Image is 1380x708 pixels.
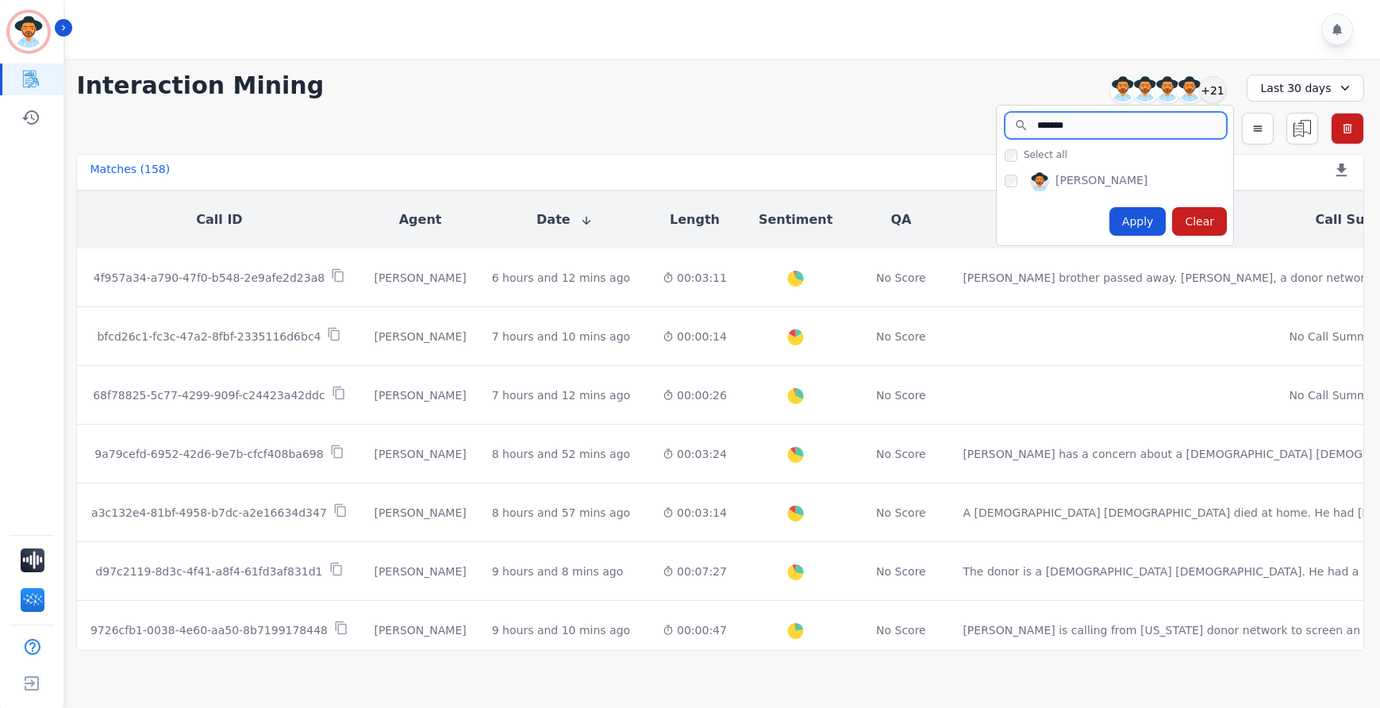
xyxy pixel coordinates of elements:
div: No Score [876,446,926,462]
div: Clear [1172,207,1227,236]
div: Last 30 days [1247,75,1364,102]
div: 00:07:27 [663,564,727,579]
p: 68f78825-5c77-4299-909f-c24423a42ddc [93,387,325,403]
button: Agent [399,210,442,229]
div: No Score [876,387,926,403]
div: 6 hours and 12 mins ago [492,270,630,286]
div: [PERSON_NAME] [374,446,466,462]
div: No Score [876,270,926,286]
div: 00:00:26 [663,387,727,403]
div: 7 hours and 12 mins ago [492,387,630,403]
div: 8 hours and 52 mins ago [492,446,630,462]
div: [PERSON_NAME] [1055,172,1147,191]
button: QA [890,210,911,229]
img: Bordered avatar [10,13,48,51]
div: 7 hours and 10 mins ago [492,329,630,344]
div: 00:03:24 [663,446,727,462]
div: No Score [876,622,926,638]
div: 00:00:14 [663,329,727,344]
div: Matches ( 158 ) [90,161,170,183]
p: 9726cfb1-0038-4e60-aa50-8b7199178448 [90,622,328,638]
div: [PERSON_NAME] [374,505,466,521]
button: Sentiment [759,210,832,229]
div: No Score [876,329,926,344]
p: 4f957a34-a790-47f0-b548-2e9afe2d23a8 [94,270,325,286]
div: [PERSON_NAME] [374,564,466,579]
div: No Score [876,505,926,521]
button: Length [670,210,720,229]
div: [PERSON_NAME] [374,329,466,344]
button: Date [536,210,593,229]
div: +21 [1199,76,1226,103]
div: [PERSON_NAME] [374,387,466,403]
div: 00:03:11 [663,270,727,286]
button: Call ID [196,210,242,229]
div: [PERSON_NAME] [374,622,466,638]
p: d97c2119-8d3c-4f41-a8f4-61fd3af831d1 [95,564,322,579]
p: bfcd26c1-fc3c-47a2-8fbf-2335116d6bc4 [97,329,321,344]
div: 9 hours and 10 mins ago [492,622,630,638]
div: 00:03:14 [663,505,727,521]
div: 00:00:47 [663,622,727,638]
p: a3c132e4-81bf-4958-b7dc-a2e16634d347 [91,505,327,521]
span: Select all [1024,148,1067,161]
h1: Interaction Mining [76,71,324,100]
div: No Score [876,564,926,579]
div: 9 hours and 8 mins ago [492,564,624,579]
div: 8 hours and 57 mins ago [492,505,630,521]
div: [PERSON_NAME] [374,270,466,286]
p: 9a79cefd-6952-42d6-9e7b-cfcf408ba698 [94,446,323,462]
div: Apply [1109,207,1167,236]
